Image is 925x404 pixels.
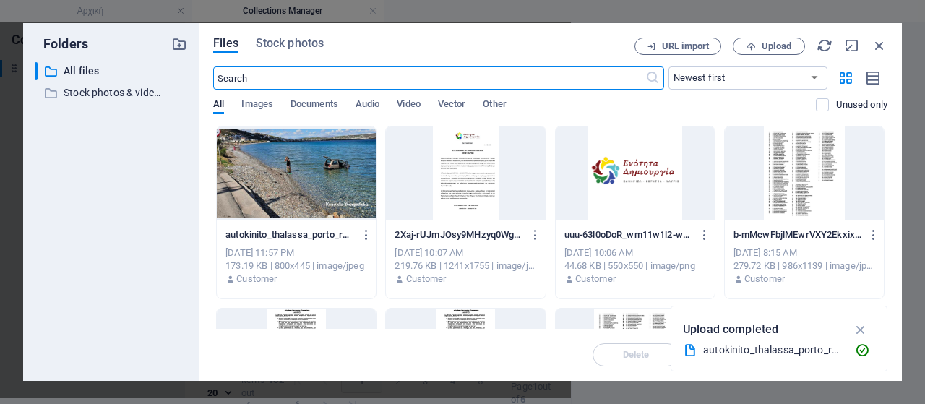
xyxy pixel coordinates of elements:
[662,42,709,51] span: URL import
[236,272,277,285] p: Customer
[213,35,238,52] span: Files
[256,35,324,52] span: Stock photos
[844,38,860,53] i: Minimize
[703,342,843,358] div: autokinito_thalassa_porto_rafti.jpg
[395,228,523,241] p: 2Xaj-rUJmJOsy9MHzyq0Wg.jpg
[733,246,875,259] div: [DATE] 8:15 AM
[291,95,338,116] span: Documents
[35,84,187,102] div: Stock photos & videos
[35,62,38,80] div: ​
[564,246,706,259] div: [DATE] 10:06 AM
[406,272,447,285] p: Customer
[733,228,862,241] p: b-mMcwFbjlMEwrVXY2Ekxixg.jpg
[483,95,506,116] span: Other
[817,38,832,53] i: Reload
[35,84,161,102] div: Stock photos & videos
[564,259,706,272] div: 44.68 KB | 550x550 | image/png
[836,98,887,111] p: Displays only files that are not in use on the website. Files added during this session can still...
[213,95,224,116] span: All
[438,95,466,116] span: Vector
[575,272,616,285] p: Customer
[762,42,791,51] span: Upload
[397,95,420,116] span: Video
[171,36,187,52] i: Create new folder
[225,246,367,259] div: [DATE] 11:57 PM
[564,228,693,241] p: uuu-63l0oDoR_wm11w1l2-wEig.png
[225,259,367,272] div: 173.19 KB | 800x445 | image/jpeg
[872,38,887,53] i: Close
[733,259,875,272] div: 279.72 KB | 986x1139 | image/jpeg
[225,228,354,241] p: autokinito_thalassa_porto_rafti-FNjwyjD2foclCgWlKnBqmA.jpg
[733,38,805,55] button: Upload
[356,95,379,116] span: Audio
[395,259,536,272] div: 219.76 KB | 1241x1755 | image/jpeg
[634,38,721,55] button: URL import
[683,320,778,339] p: Upload completed
[744,272,785,285] p: Customer
[241,95,273,116] span: Images
[64,63,160,79] p: All files
[213,66,645,90] input: Search
[35,35,88,53] p: Folders
[64,85,160,101] p: Stock photos & videos
[395,246,536,259] div: [DATE] 10:07 AM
